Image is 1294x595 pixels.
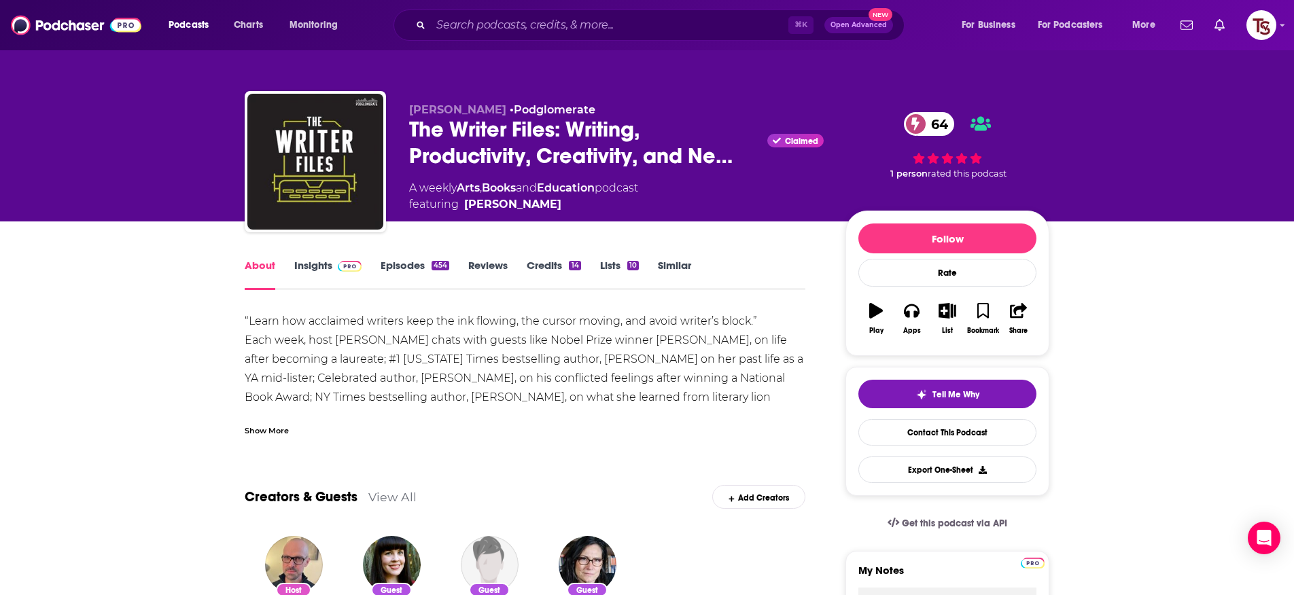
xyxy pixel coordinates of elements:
span: Claimed [785,138,818,145]
a: Reviews [468,259,508,290]
button: open menu [280,14,355,36]
a: View All [368,490,417,504]
span: For Podcasters [1038,16,1103,35]
span: Monitoring [290,16,338,35]
div: A weekly podcast [409,180,638,213]
span: 1 person [890,168,928,179]
span: • [510,103,595,116]
button: Apps [894,294,929,343]
span: Tell Me Why [932,389,979,400]
span: Open Advanced [830,22,887,29]
div: Bookmark [967,327,999,335]
div: Open Intercom Messenger [1248,522,1280,554]
img: Dave Pell [461,536,519,594]
span: Logged in as TvSMediaGroup [1246,10,1276,40]
button: open menu [159,14,226,36]
span: ⌘ K [788,16,814,34]
button: Export One-Sheet [858,456,1036,483]
div: 64 1 personrated this podcast [845,103,1049,188]
span: Charts [234,16,263,35]
span: Get this podcast via API [902,518,1007,529]
button: Follow [858,223,1036,253]
a: Get this podcast via API [877,507,1018,540]
div: Add Creators [712,485,805,509]
span: New [869,8,893,21]
span: , [480,181,482,194]
button: Show profile menu [1246,10,1276,40]
img: Caitlin Doughty [363,536,421,594]
a: Contact This Podcast [858,419,1036,446]
div: Play [869,327,884,335]
img: tell me why sparkle [916,389,927,400]
button: Open AdvancedNew [824,17,893,33]
span: More [1132,16,1155,35]
a: Lists10 [600,259,639,290]
img: Podchaser - Follow, Share and Rate Podcasts [11,12,141,38]
img: The Writer Files: Writing, Productivity, Creativity, and Neuroscience [247,94,383,230]
label: My Notes [858,564,1036,588]
a: Credits14 [527,259,580,290]
a: Show notifications dropdown [1175,14,1198,37]
span: 64 [917,112,955,136]
a: Books [482,181,516,194]
a: Podglomerate [514,103,595,116]
button: Play [858,294,894,343]
div: List [942,327,953,335]
div: Share [1009,327,1028,335]
a: Arts [457,181,480,194]
button: Share [1001,294,1036,343]
a: Charts [225,14,271,36]
img: Podchaser Pro [1021,558,1045,569]
div: Rate [858,259,1036,287]
img: Podchaser Pro [338,261,362,272]
span: For Business [962,16,1015,35]
span: Podcasts [169,16,209,35]
span: and [516,181,537,194]
a: 64 [904,112,955,136]
a: About [245,259,275,290]
img: Kelton Reid [265,536,323,594]
a: Pro website [1021,556,1045,569]
a: InsightsPodchaser Pro [294,259,362,290]
button: List [930,294,965,343]
input: Search podcasts, credits, & more... [431,14,788,36]
div: Apps [903,327,921,335]
img: User Profile [1246,10,1276,40]
button: open menu [1123,14,1172,36]
span: featuring [409,196,638,213]
a: Show notifications dropdown [1209,14,1230,37]
div: Search podcasts, credits, & more... [406,10,917,41]
span: rated this podcast [928,168,1007,179]
button: open menu [1029,14,1123,36]
a: Education [537,181,595,194]
a: Kelton Reid [464,196,561,213]
div: 454 [432,261,449,270]
div: “Learn how acclaimed writers keep the ink flowing, the cursor moving, and avoid writer’s block.” ... [245,312,805,483]
div: 10 [627,261,639,270]
div: 14 [569,261,580,270]
span: [PERSON_NAME] [409,103,506,116]
a: Creators & Guests [245,488,357,505]
button: Bookmark [965,294,1000,343]
a: Similar [658,259,691,290]
button: open menu [952,14,1032,36]
img: Vanessa Veselka [559,536,616,594]
a: Episodes454 [381,259,449,290]
button: tell me why sparkleTell Me Why [858,380,1036,408]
